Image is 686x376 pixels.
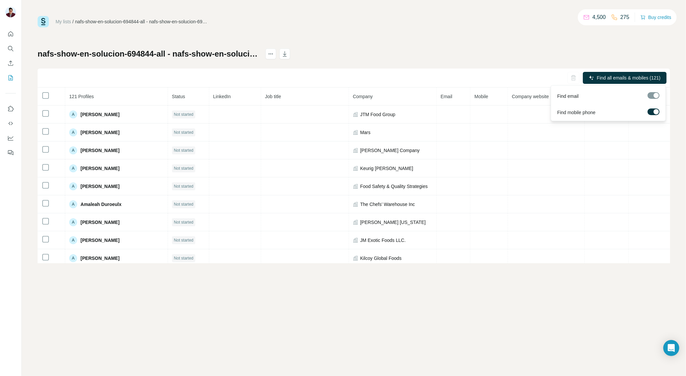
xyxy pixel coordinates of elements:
[81,255,119,262] span: [PERSON_NAME]
[360,201,415,208] span: The Chefs’ Warehouse Inc
[213,94,231,99] span: LinkedIn
[69,128,77,136] div: A
[174,165,194,171] span: Not started
[360,183,428,190] span: Food Safety & Quality Strategies
[69,236,77,244] div: A
[557,109,596,116] span: Find mobile phone
[69,254,77,262] div: A
[81,129,119,136] span: [PERSON_NAME]
[81,165,119,172] span: [PERSON_NAME]
[81,147,119,154] span: [PERSON_NAME]
[81,219,119,226] span: [PERSON_NAME]
[5,7,16,17] img: Avatar
[56,19,71,24] a: My lists
[81,111,119,118] span: [PERSON_NAME]
[174,111,194,117] span: Not started
[38,49,259,59] h1: nafs-show-en-solucion-694844-all - nafs-show-en-solucion-694844-all
[174,237,194,243] span: Not started
[69,200,77,208] div: A
[38,16,49,27] img: Surfe Logo
[81,201,121,208] span: Amaleah Duroeulx
[69,146,77,154] div: A
[620,13,629,21] p: 275
[474,94,488,99] span: Mobile
[174,219,194,225] span: Not started
[265,94,281,99] span: Job title
[441,94,452,99] span: Email
[360,147,420,154] span: [PERSON_NAME] Company
[174,183,194,189] span: Not started
[663,340,679,356] div: Open Intercom Messenger
[265,49,276,59] button: actions
[174,147,194,153] span: Not started
[75,18,208,25] div: nafs-show-en-solucion-694844-all - nafs-show-en-solucion-694844-all
[360,255,402,262] span: Kilcoy Global Foods
[640,13,671,22] button: Buy credits
[81,183,119,190] span: [PERSON_NAME]
[360,219,426,226] span: [PERSON_NAME] [US_STATE]
[69,110,77,118] div: A
[5,72,16,84] button: My lists
[360,111,396,118] span: JTM Food Group
[360,165,414,172] span: Keurig [PERSON_NAME]
[73,18,74,25] li: /
[557,93,579,99] span: Find email
[5,117,16,129] button: Use Surfe API
[353,94,373,99] span: Company
[583,72,667,84] button: Find all emails & mobiles (121)
[593,13,606,21] p: 4,500
[174,255,194,261] span: Not started
[81,237,119,244] span: [PERSON_NAME]
[69,218,77,226] div: A
[5,43,16,55] button: Search
[512,94,549,99] span: Company website
[360,237,406,244] span: JM Exotic Foods LLC.
[5,147,16,159] button: Feedback
[174,129,194,135] span: Not started
[5,28,16,40] button: Quick start
[69,164,77,172] div: A
[174,201,194,207] span: Not started
[69,94,94,99] span: 121 Profiles
[597,75,660,81] span: Find all emails & mobiles (121)
[5,132,16,144] button: Dashboard
[172,94,185,99] span: Status
[360,129,371,136] span: Mars
[5,57,16,69] button: Enrich CSV
[69,182,77,190] div: A
[5,103,16,115] button: Use Surfe on LinkedIn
